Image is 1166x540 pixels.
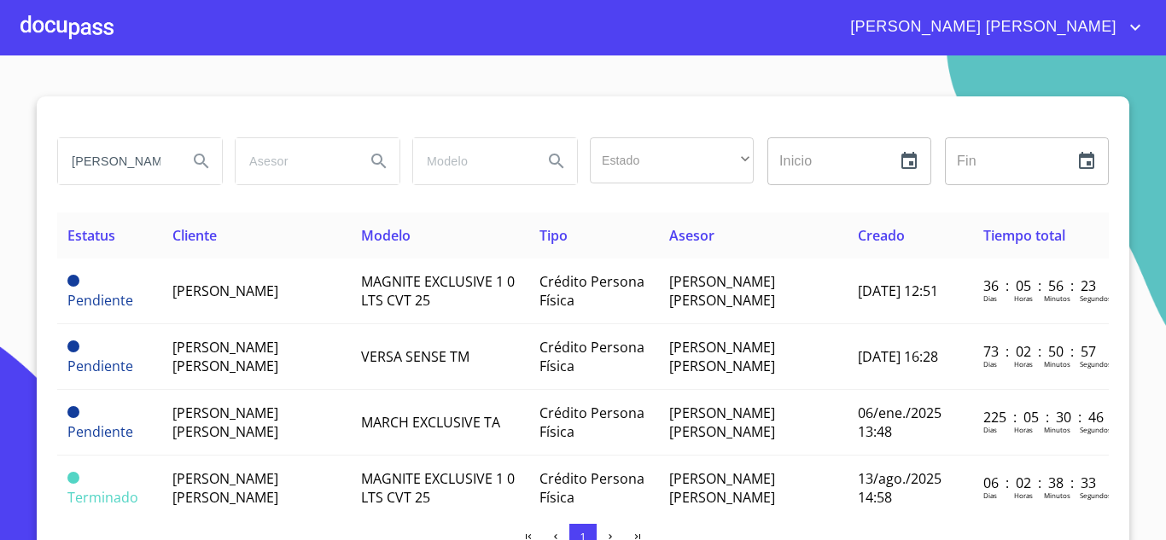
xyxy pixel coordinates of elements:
[1014,491,1033,500] p: Horas
[1080,425,1111,434] p: Segundos
[983,342,1099,361] p: 73 : 02 : 50 : 57
[67,406,79,418] span: Pendiente
[858,347,938,366] span: [DATE] 16:28
[361,469,515,507] span: MAGNITE EXCLUSIVE 1 0 LTS CVT 25
[858,404,942,441] span: 06/ene./2025 13:48
[983,408,1099,427] p: 225 : 05 : 30 : 46
[983,473,1099,492] p: 06 : 02 : 38 : 33
[1044,491,1070,500] p: Minutos
[1014,359,1033,369] p: Horas
[539,226,568,245] span: Tipo
[172,338,278,375] span: [PERSON_NAME] [PERSON_NAME]
[1080,491,1111,500] p: Segundos
[67,472,79,484] span: Terminado
[67,275,79,287] span: Pendiente
[539,404,644,441] span: Crédito Persona Física
[1014,425,1033,434] p: Horas
[172,226,217,245] span: Cliente
[1044,425,1070,434] p: Minutos
[67,488,138,507] span: Terminado
[236,138,352,184] input: search
[67,340,79,352] span: Pendiente
[539,338,644,375] span: Crédito Persona Física
[983,276,1099,295] p: 36 : 05 : 56 : 23
[67,291,133,310] span: Pendiente
[539,272,644,310] span: Crédito Persona Física
[361,226,411,245] span: Modelo
[536,141,577,182] button: Search
[983,226,1065,245] span: Tiempo total
[983,293,997,303] p: Dias
[837,14,1125,41] span: [PERSON_NAME] [PERSON_NAME]
[67,357,133,375] span: Pendiente
[58,138,174,184] input: search
[172,469,278,507] span: [PERSON_NAME] [PERSON_NAME]
[67,226,115,245] span: Estatus
[669,404,775,441] span: [PERSON_NAME] [PERSON_NAME]
[1044,293,1070,303] p: Minutos
[1080,293,1111,303] p: Segundos
[181,141,222,182] button: Search
[669,469,775,507] span: [PERSON_NAME] [PERSON_NAME]
[359,141,399,182] button: Search
[1044,359,1070,369] p: Minutos
[172,404,278,441] span: [PERSON_NAME] [PERSON_NAME]
[172,282,278,300] span: [PERSON_NAME]
[983,359,997,369] p: Dias
[361,413,500,432] span: MARCH EXCLUSIVE TA
[669,272,775,310] span: [PERSON_NAME] [PERSON_NAME]
[983,491,997,500] p: Dias
[669,338,775,375] span: [PERSON_NAME] [PERSON_NAME]
[361,347,469,366] span: VERSA SENSE TM
[361,272,515,310] span: MAGNITE EXCLUSIVE 1 0 LTS CVT 25
[1080,359,1111,369] p: Segundos
[983,425,997,434] p: Dias
[67,422,133,441] span: Pendiente
[858,469,942,507] span: 13/ago./2025 14:58
[1014,293,1033,303] p: Horas
[858,226,905,245] span: Creado
[539,469,644,507] span: Crédito Persona Física
[413,138,529,184] input: search
[837,14,1146,41] button: account of current user
[590,137,754,183] div: ​
[669,226,714,245] span: Asesor
[858,282,938,300] span: [DATE] 12:51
